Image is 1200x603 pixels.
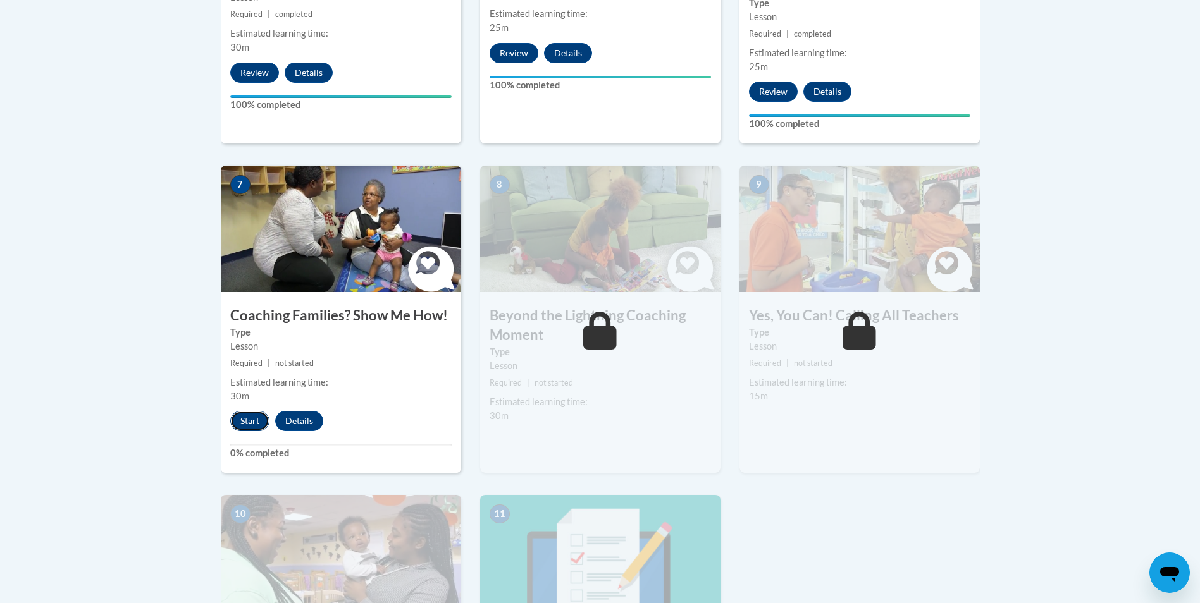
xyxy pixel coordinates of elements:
[749,117,970,131] label: 100% completed
[230,504,251,523] span: 10
[490,175,510,194] span: 8
[230,411,269,431] button: Start
[230,326,452,339] label: Type
[527,378,529,387] span: |
[749,82,798,102] button: Review
[490,7,711,21] div: Estimated learning time:
[490,345,711,359] label: Type
[230,375,452,389] div: Estimated learning time:
[749,46,970,60] div: Estimated learning time:
[230,175,251,194] span: 7
[230,63,279,83] button: Review
[739,166,980,292] img: Course Image
[794,29,831,39] span: completed
[230,9,263,19] span: Required
[285,63,333,83] button: Details
[794,358,832,368] span: not started
[230,358,263,368] span: Required
[221,166,461,292] img: Course Image
[490,359,711,373] div: Lesson
[230,339,452,353] div: Lesson
[490,78,711,92] label: 100% completed
[490,76,711,78] div: Your progress
[544,43,592,63] button: Details
[221,306,461,326] h3: Coaching Families? Show Me How!
[268,9,270,19] span: |
[786,29,789,39] span: |
[275,411,323,431] button: Details
[1149,552,1190,593] iframe: Button to launch messaging window
[275,9,312,19] span: completed
[268,358,270,368] span: |
[749,114,970,117] div: Your progress
[749,358,781,368] span: Required
[490,43,538,63] button: Review
[480,306,721,345] h3: Beyond the Lightning Coaching Moment
[230,95,452,98] div: Your progress
[739,306,980,326] h3: Yes, You Can! Calling All Teachers
[230,42,249,52] span: 30m
[749,175,769,194] span: 9
[749,339,970,353] div: Lesson
[749,326,970,339] label: Type
[230,27,452,40] div: Estimated learning time:
[749,391,768,401] span: 15m
[490,378,522,387] span: Required
[490,504,510,523] span: 11
[535,378,573,387] span: not started
[749,29,781,39] span: Required
[275,358,314,368] span: not started
[749,375,970,389] div: Estimated learning time:
[230,391,249,401] span: 30m
[230,446,452,460] label: 0% completed
[786,358,789,368] span: |
[230,98,452,112] label: 100% completed
[749,10,970,24] div: Lesson
[490,22,509,33] span: 25m
[490,410,509,421] span: 30m
[749,61,768,72] span: 25m
[803,82,851,102] button: Details
[480,166,721,292] img: Course Image
[490,395,711,409] div: Estimated learning time:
